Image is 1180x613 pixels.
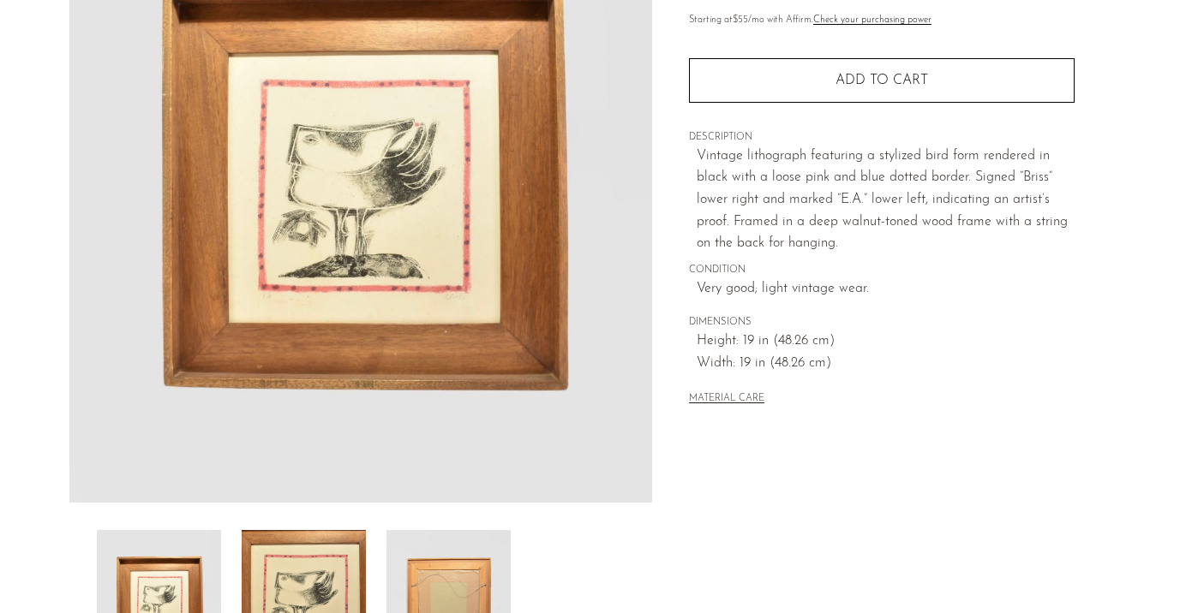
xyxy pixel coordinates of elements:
[689,315,1075,330] span: DIMENSIONS
[733,15,748,25] span: $55
[697,146,1075,255] p: Vintage lithograph featuring a stylized bird form rendered in black with a loose pink and blue do...
[697,330,1075,353] span: Height: 19 in (48.26 cm)
[689,393,764,406] button: MATERIAL CARE
[813,15,931,25] a: Check your purchasing power - Learn more about Affirm Financing (opens in modal)
[689,13,1075,28] p: Starting at /mo with Affirm.
[689,58,1075,103] button: Add to cart
[689,130,1075,146] span: DESCRIPTION
[697,278,1075,301] span: Very good; light vintage wear.
[697,353,1075,375] span: Width: 19 in (48.26 cm)
[689,263,1075,278] span: CONDITION
[836,74,928,87] span: Add to cart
